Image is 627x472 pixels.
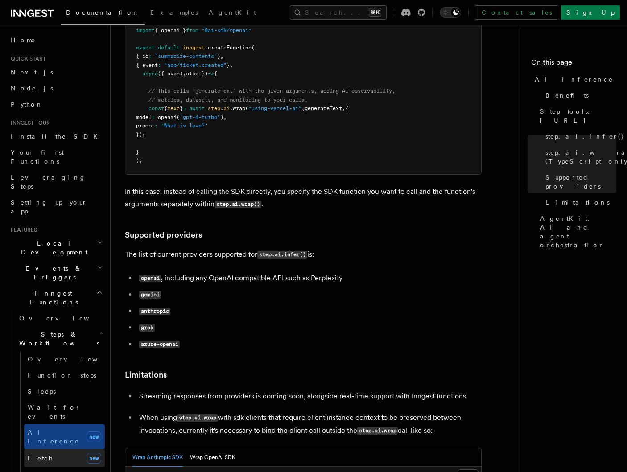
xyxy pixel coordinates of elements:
[11,199,87,215] span: Setting up your app
[11,36,36,45] span: Home
[301,105,305,111] span: ,
[139,308,170,315] code: anthropic
[155,53,217,59] span: "summarize-contents"
[540,107,616,125] span: Step tools: [URL]
[125,185,482,211] p: In this case, instead of calling the SDK directly, you specify the SDK function you want to call ...
[342,105,345,111] span: ,
[28,455,54,462] span: Fetch
[186,70,208,77] span: step })
[139,324,155,332] code: grok
[208,105,220,111] span: step
[230,105,245,111] span: .wrap
[155,123,158,129] span: :
[136,114,152,120] span: model
[24,351,105,367] a: Overview
[189,105,205,111] span: await
[7,55,46,62] span: Quick start
[66,9,140,16] span: Documentation
[183,105,186,111] span: =
[16,310,105,326] a: Overview
[542,194,616,210] a: Limitations
[540,214,616,250] span: AgentKit: AI and agent orchestration
[220,53,223,59] span: ,
[545,198,610,207] span: Limitations
[7,119,50,127] span: Inngest tour
[161,123,208,129] span: "What is love?"
[545,91,589,100] span: Benefits
[148,97,308,103] span: // metrics, datasets, and monitoring to your calls.
[357,427,398,435] code: step.ai.wrap
[7,32,105,48] a: Home
[245,105,248,111] span: (
[28,429,79,445] span: AI Inference
[545,132,624,141] span: step.ai.infer()
[345,105,348,111] span: {
[139,275,161,282] code: openai
[208,70,214,77] span: =>
[148,105,164,111] span: const
[158,114,177,120] span: openai
[7,226,37,234] span: Features
[180,105,183,111] span: }
[186,27,198,33] span: from
[220,114,223,120] span: )
[223,114,227,120] span: ,
[87,453,101,464] span: new
[125,369,167,381] a: Limitations
[440,7,461,18] button: Toggle dark mode
[136,149,139,155] span: }
[24,449,105,467] a: Fetchnew
[183,45,205,51] span: inngest
[11,85,53,92] span: Node.js
[7,264,97,282] span: Events & Triggers
[24,383,105,399] a: Sleeps
[136,27,155,33] span: import
[164,105,167,111] span: {
[7,239,97,257] span: Local Development
[28,404,81,420] span: Wait for events
[136,131,145,138] span: });
[148,88,395,94] span: // This calls `generateText` with the given arguments, adding AI observability,
[252,45,255,51] span: (
[230,62,233,68] span: ,
[16,330,99,348] span: Steps & Workflows
[136,123,155,129] span: prompt
[542,87,616,103] a: Benefits
[536,210,616,253] a: AgentKit: AI and agent orchestration
[369,8,381,17] kbd: ⌘K
[28,372,96,379] span: Function steps
[531,71,616,87] a: AI Inference
[203,3,261,24] a: AgentKit
[125,229,202,241] a: Supported providers
[542,169,616,194] a: Supported providers
[125,248,482,261] p: The list of current providers supported for is:
[11,69,53,76] span: Next.js
[61,3,145,25] a: Documentation
[7,144,105,169] a: Your first Functions
[248,105,301,111] span: "using-vercel-ai"
[190,448,235,467] button: Wrap OpenAI SDK
[139,291,161,299] code: gemini
[152,114,155,120] span: :
[136,272,482,285] li: , including any OpenAI compatible API such as Perplexity
[16,326,105,351] button: Steps & Workflows
[205,45,252,51] span: .createFunction
[11,133,103,140] span: Install the SDK
[209,9,256,16] span: AgentKit
[136,45,155,51] span: export
[155,27,186,33] span: { openai }
[290,5,387,20] button: Search...⌘K
[183,70,186,77] span: ,
[7,289,96,307] span: Inngest Functions
[158,62,161,68] span: :
[139,390,482,402] p: Streaming responses from providers is coming soon, alongside real-time support with Inngest funct...
[87,431,101,442] span: new
[11,174,86,190] span: Leveraging Steps
[535,75,613,84] span: AI Inference
[536,103,616,128] a: Step tools: [URL]
[177,114,180,120] span: (
[167,105,180,111] span: text
[158,45,180,51] span: default
[542,144,616,169] a: step.ai.wrap() (TypeScript only)
[24,399,105,424] a: Wait for events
